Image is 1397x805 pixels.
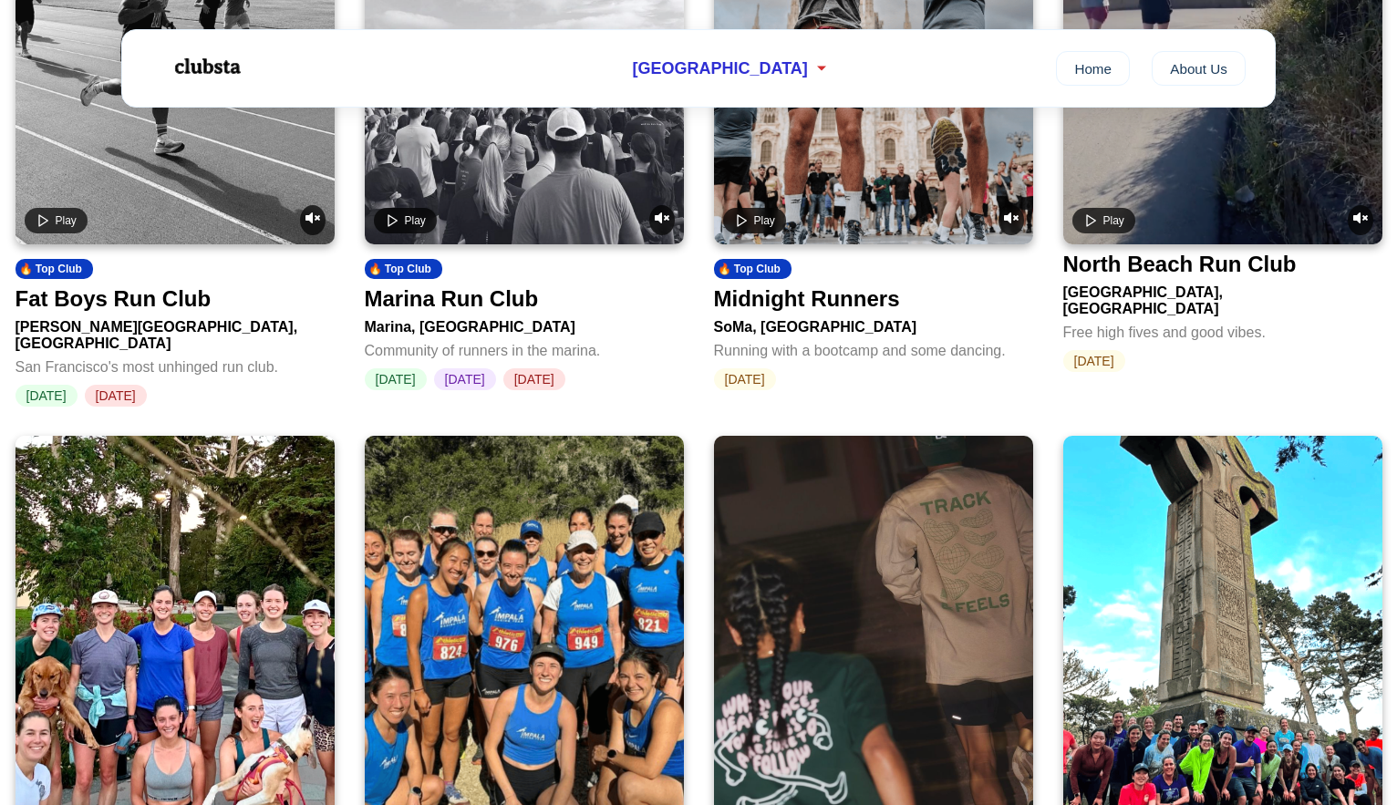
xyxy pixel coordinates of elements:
span: Play [405,214,426,227]
span: Play [1103,214,1124,227]
button: Play video [723,208,786,233]
button: Unmute video [300,205,326,235]
a: About Us [1152,51,1246,86]
button: Unmute video [999,205,1024,235]
button: Play video [25,208,88,233]
div: Marina Run Club [365,286,539,312]
div: Running with a bootcamp and some dancing. [714,335,1033,359]
div: [PERSON_NAME][GEOGRAPHIC_DATA], [GEOGRAPHIC_DATA] [16,312,335,352]
button: Unmute video [649,205,675,235]
span: [DATE] [85,385,147,407]
div: 🔥 Top Club [16,259,93,279]
div: Community of runners in the marina. [365,335,684,359]
button: Play video [1072,208,1135,233]
div: North Beach Run Club [1063,252,1297,277]
img: Logo [149,43,264,91]
div: Marina, [GEOGRAPHIC_DATA] [365,312,684,335]
span: [DATE] [365,368,427,390]
div: [GEOGRAPHIC_DATA], [GEOGRAPHIC_DATA] [1063,277,1382,317]
span: Play [56,214,77,227]
button: Unmute video [1348,205,1373,235]
span: [DATE] [434,368,496,390]
div: 🔥 Top Club [365,259,442,279]
span: Play [754,214,775,227]
div: SoMa, [GEOGRAPHIC_DATA] [714,312,1033,335]
div: Fat Boys Run Club [16,286,212,312]
span: [DATE] [1063,350,1125,372]
span: [DATE] [714,368,776,390]
span: [DATE] [16,385,78,407]
span: [DATE] [503,368,565,390]
div: San Francisco's most unhinged run club. [16,352,335,376]
div: 🔥 Top Club [714,259,792,279]
span: [GEOGRAPHIC_DATA] [632,59,807,78]
button: Play video [374,208,437,233]
a: Home [1056,51,1130,86]
div: Free high fives and good vibes. [1063,317,1382,341]
div: Midnight Runners [714,286,900,312]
